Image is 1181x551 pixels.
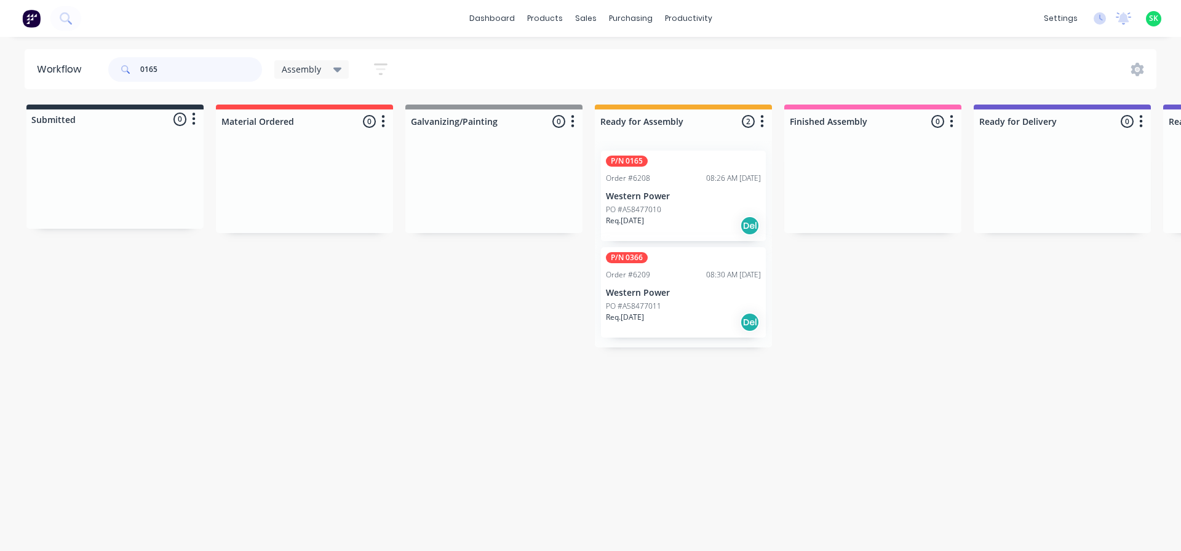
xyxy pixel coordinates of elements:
[1149,13,1158,24] span: SK
[740,216,760,236] div: Del
[606,269,650,280] div: Order #6209
[521,9,569,28] div: products
[606,173,650,184] div: Order #6208
[569,9,603,28] div: sales
[37,62,87,77] div: Workflow
[1038,9,1084,28] div: settings
[606,156,648,167] div: P/N 0165
[140,57,262,82] input: Search for orders...
[606,204,661,215] p: PO #A58477010
[606,312,644,323] p: Req. [DATE]
[22,9,41,28] img: Factory
[606,301,661,312] p: PO #A58477011
[606,215,644,226] p: Req. [DATE]
[601,151,766,241] div: P/N 0165Order #620808:26 AM [DATE]Western PowerPO #A58477010Req.[DATE]Del
[603,9,659,28] div: purchasing
[606,252,648,263] div: P/N 0366
[659,9,718,28] div: productivity
[601,247,766,338] div: P/N 0366Order #620908:30 AM [DATE]Western PowerPO #A58477011Req.[DATE]Del
[463,9,521,28] a: dashboard
[606,288,761,298] p: Western Power
[282,63,321,76] span: Assembly
[740,312,760,332] div: Del
[606,191,761,202] p: Western Power
[706,173,761,184] div: 08:26 AM [DATE]
[706,269,761,280] div: 08:30 AM [DATE]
